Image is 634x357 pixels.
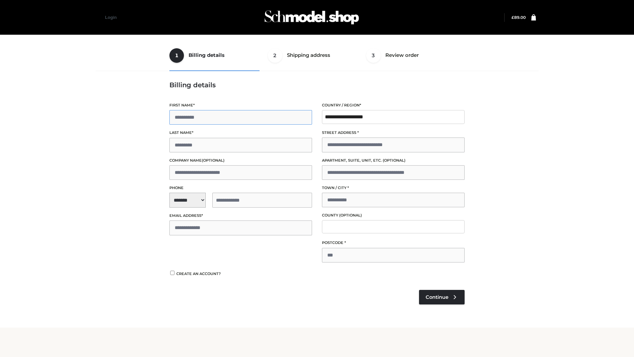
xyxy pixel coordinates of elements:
label: Phone [169,185,312,191]
label: Street address [322,130,465,136]
label: Email address [169,213,312,219]
a: Login [105,15,117,20]
label: Last name [169,130,312,136]
span: (optional) [383,158,405,163]
label: County [322,212,465,218]
img: Schmodel Admin 964 [262,4,361,30]
span: Continue [426,294,448,300]
label: Postcode [322,240,465,246]
a: Continue [419,290,465,304]
label: Country / Region [322,102,465,108]
a: £89.00 [511,15,526,20]
span: £ [511,15,514,20]
input: Create an account? [169,271,175,275]
span: (optional) [202,158,225,163]
h3: Billing details [169,81,465,89]
label: Apartment, suite, unit, etc. [322,157,465,164]
label: Town / City [322,185,465,191]
span: (optional) [339,213,362,218]
label: Company name [169,157,312,164]
label: First name [169,102,312,108]
bdi: 89.00 [511,15,526,20]
span: Create an account? [176,271,221,276]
